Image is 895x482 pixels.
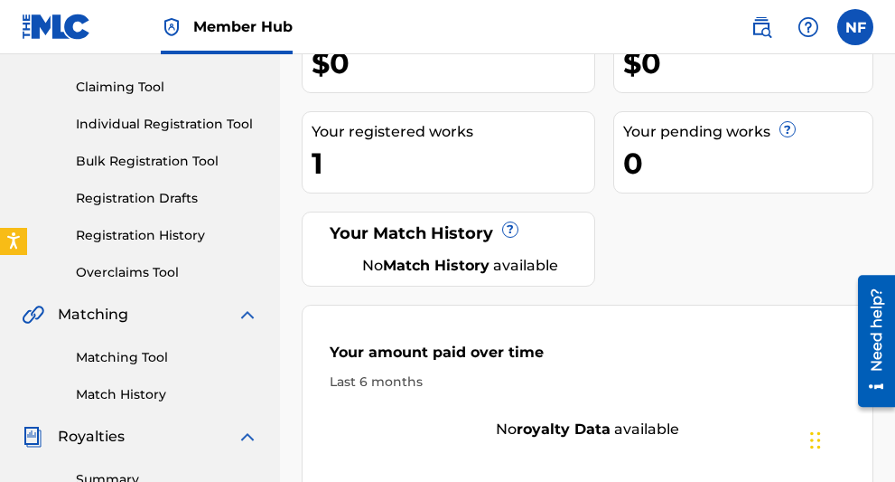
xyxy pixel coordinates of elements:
div: Last 6 months [330,373,845,392]
span: Member Hub [193,16,293,37]
a: Individual Registration Tool [76,115,258,134]
div: Your Match History [325,222,572,246]
div: Drag [810,413,821,468]
img: search [750,16,772,38]
div: No available [303,419,872,440]
a: Registration History [76,226,258,245]
div: $0 [623,43,872,83]
span: ? [780,122,795,137]
div: User Menu [837,9,873,45]
div: 0 [623,143,872,184]
a: Bulk Registration Tool [76,152,258,171]
img: Royalties [22,426,43,448]
a: Match History [76,385,258,404]
img: help [797,16,819,38]
img: MLC Logo [22,14,91,40]
div: Your pending works [623,121,872,143]
div: Your amount paid over time [330,342,845,373]
iframe: Chat Widget [805,395,895,482]
strong: royalty data [517,421,611,438]
a: Public Search [743,9,779,45]
div: Help [790,9,826,45]
span: Royalties [58,426,125,448]
a: Registration Drafts [76,189,258,208]
strong: Match History [383,257,489,274]
span: ? [503,222,517,237]
iframe: Resource Center [844,269,895,414]
img: expand [237,426,258,448]
div: No available [348,255,572,277]
a: Overclaims Tool [76,263,258,282]
a: Claiming Tool [76,78,258,97]
span: Matching [58,304,128,326]
a: Matching Tool [76,348,258,367]
img: Top Rightsholder [161,16,182,38]
img: Matching [22,304,44,326]
div: $0 [312,43,594,83]
div: 1 [312,143,594,184]
div: Your registered works [312,121,594,143]
img: expand [237,304,258,326]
